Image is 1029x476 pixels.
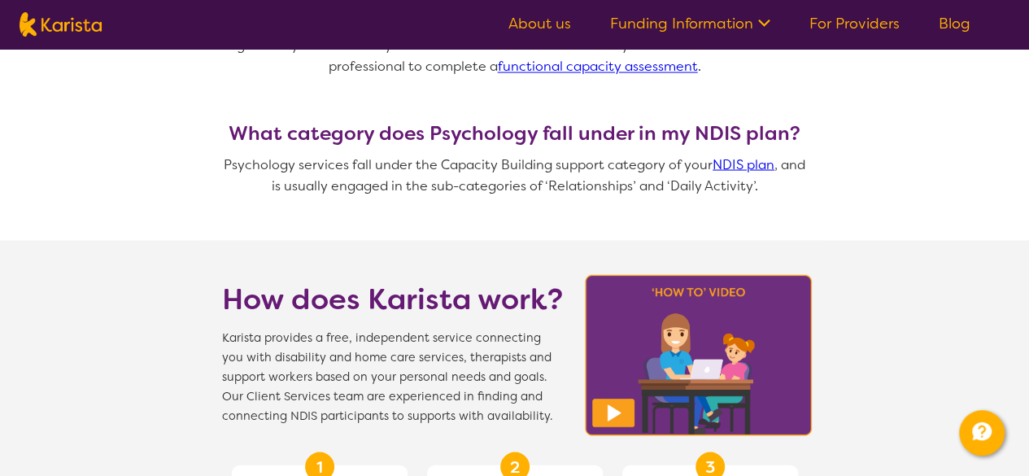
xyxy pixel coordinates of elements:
[225,37,807,75] span: A good way to show how your mental health condition affects you is to ask a mental health profess...
[580,269,818,440] img: Karista video
[222,154,808,196] p: Psychology services fall under the Capacity Building support category of your , and is usually en...
[713,155,774,172] a: NDIS plan
[222,121,808,144] h3: What category does Psychology fall under in my NDIS plan?
[20,12,102,37] img: Karista logo
[610,14,770,33] a: Funding Information
[222,328,564,426] span: Karista provides a free, independent service connecting you with disability and home care service...
[222,279,564,318] h1: How does Karista work?
[959,410,1005,456] button: Channel Menu
[498,58,698,75] a: functional capacity assessment
[809,14,900,33] a: For Providers
[939,14,970,33] a: Blog
[508,14,571,33] a: About us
